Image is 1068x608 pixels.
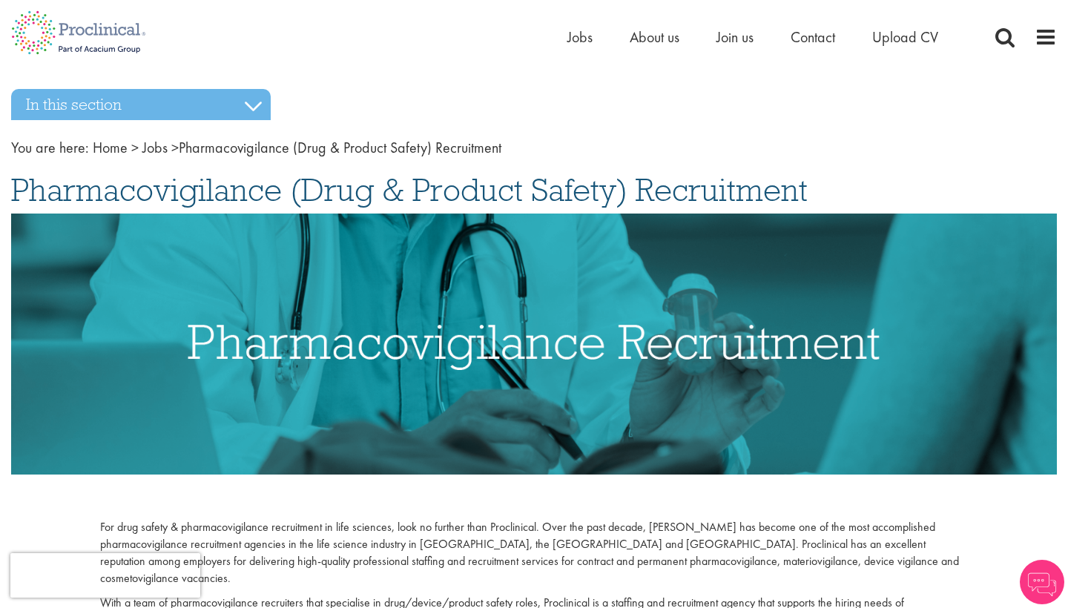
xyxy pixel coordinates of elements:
img: Pharmacovigilance drug & product safety Recruitment [11,214,1057,475]
span: Pharmacovigilance (Drug & Product Safety) Recruitment [11,170,808,210]
span: > [171,138,179,157]
a: breadcrumb link to Jobs [142,138,168,157]
img: Chatbot [1020,560,1064,604]
iframe: reCAPTCHA [10,553,200,598]
a: Contact [791,27,835,47]
a: Upload CV [872,27,938,47]
span: You are here: [11,138,89,157]
h3: In this section [11,89,271,120]
span: > [131,138,139,157]
p: For drug safety & pharmacovigilance recruitment in life sciences, look no further than Proclinica... [100,519,968,586]
a: Join us [716,27,754,47]
a: About us [630,27,679,47]
a: breadcrumb link to Home [93,138,128,157]
span: Pharmacovigilance (Drug & Product Safety) Recruitment [93,138,501,157]
a: Jobs [567,27,593,47]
